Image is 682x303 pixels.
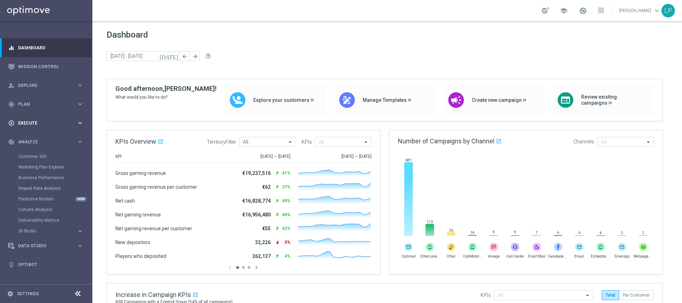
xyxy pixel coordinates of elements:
div: Customer 360 [18,151,92,162]
i: play_circle_outline [8,120,15,126]
div: Cohorts Analysis [18,204,92,215]
a: Deliverability Metrics [18,217,74,223]
i: keyboard_arrow_right [77,120,83,126]
button: lightbulb Optibot [8,262,84,268]
div: Repeat Rate Analysis [18,183,92,194]
span: Explore [18,83,77,88]
button: Mission Control [8,64,84,70]
a: Settings [17,292,39,296]
i: person_search [8,82,15,89]
button: equalizer Dashboard [8,45,84,51]
a: Customer 360 [18,154,74,159]
a: Business Performance [18,175,74,181]
div: LP [661,4,675,17]
div: Mission Control [8,57,83,76]
span: Execute [18,121,77,125]
div: Dashboard [8,38,83,57]
a: [PERSON_NAME]keyboard_arrow_down [618,5,661,16]
div: Business Performance [18,172,92,183]
a: Repeat Rate Analysis [18,186,74,191]
span: Analyze [18,140,77,144]
div: Explore [8,82,77,89]
i: gps_fixed [8,101,15,108]
div: Data Studio [8,243,77,249]
span: school [560,7,568,15]
div: NEW [75,197,87,202]
a: Marketing Plan Explorer [18,164,74,170]
button: track_changes Analyze keyboard_arrow_right [8,139,84,145]
i: keyboard_arrow_right [77,242,83,249]
i: track_changes [8,139,15,145]
a: Mission Control [18,57,83,76]
a: Dashboard [18,38,83,57]
button: play_circle_outline Execute keyboard_arrow_right [8,120,84,126]
div: Optibot [8,255,83,274]
div: Analyze [8,139,77,145]
a: Predictive Models [18,196,74,202]
i: lightbulb [8,261,15,268]
div: BI Studio [19,229,77,233]
span: Data Studio [18,244,77,248]
span: keyboard_arrow_down [653,7,661,15]
i: keyboard_arrow_right [77,101,83,108]
i: keyboard_arrow_right [77,138,83,145]
div: Predictive Models [18,194,92,204]
div: Execute [8,120,77,126]
i: equalizer [8,45,15,51]
button: gps_fixed Plan keyboard_arrow_right [8,101,84,107]
div: Plan [8,101,77,108]
div: BI Studio [18,226,92,236]
i: keyboard_arrow_right [77,228,83,235]
button: person_search Explore keyboard_arrow_right [8,83,84,88]
div: Deliverability Metrics [18,215,92,226]
span: Plan [18,102,77,106]
a: Cohorts Analysis [18,207,74,213]
button: BI Studio keyboard_arrow_right [18,228,84,234]
a: Optibot [18,255,83,274]
i: keyboard_arrow_right [77,82,83,89]
div: Marketing Plan Explorer [18,162,92,172]
span: BI Studio [19,229,70,233]
button: Data Studio keyboard_arrow_right [8,243,84,249]
i: settings [7,291,13,297]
